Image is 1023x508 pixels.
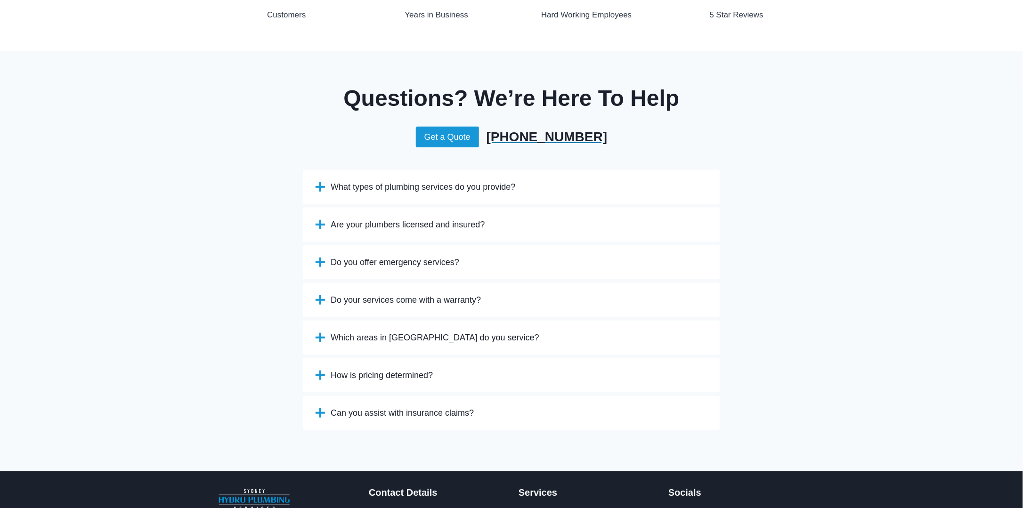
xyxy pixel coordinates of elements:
span: What types of plumbing services do you provide? [331,181,515,193]
button: Which areas in [GEOGRAPHIC_DATA] do you service? [303,321,720,355]
a: Get a Quote [416,127,479,147]
button: How is pricing determined? [303,358,720,392]
span: Do your services come with a warranty? [331,294,481,306]
button: Do you offer emergency services? [303,245,720,279]
div: 5 Star Reviews [669,8,804,21]
h5: Contact Details [369,485,504,500]
button: Are your plumbers licensed and insured? [303,208,720,242]
span: Do you offer emergency services? [331,257,459,268]
h5: Socials [668,485,804,500]
div: Hard Working Employees [519,8,654,21]
span: Get a Quote [424,130,471,144]
div: Years in Business [369,8,504,21]
button: What types of plumbing services do you provide? [303,170,720,204]
span: Are your plumbers licensed and insured? [331,219,485,230]
button: Do your services come with a warranty? [303,283,720,317]
h5: Services [519,485,654,500]
button: Can you assist with insurance claims? [303,396,720,430]
a: [PHONE_NUMBER] [487,127,608,147]
div: Customers [219,8,354,21]
h2: Questions? We’re Here To Help [219,81,804,115]
span: Can you assist with insurance claims? [331,407,474,419]
span: How is pricing determined? [331,370,433,381]
span: Which areas in [GEOGRAPHIC_DATA] do you service? [331,332,539,343]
